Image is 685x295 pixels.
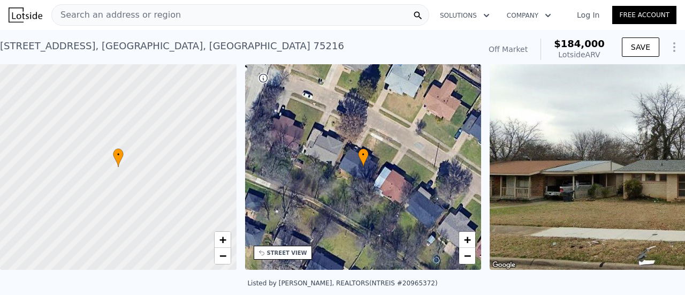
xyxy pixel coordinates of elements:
div: STREET VIEW [267,249,307,257]
div: • [358,148,369,167]
a: Zoom in [215,232,231,248]
div: Lotside ARV [554,49,605,60]
span: $184,000 [554,38,605,49]
a: Zoom out [459,248,475,264]
span: − [219,249,226,262]
button: Solutions [431,6,498,25]
img: Lotside [9,7,42,22]
a: Log In [564,10,612,20]
a: Zoom in [459,232,475,248]
button: Company [498,6,560,25]
span: + [464,233,471,246]
span: • [358,150,369,160]
span: − [464,249,471,262]
a: Zoom out [215,248,231,264]
button: SAVE [622,37,659,57]
div: • [113,148,124,167]
span: • [113,150,124,160]
div: Listed by [PERSON_NAME], REALTORS (NTREIS #20965372) [247,279,437,287]
span: Search an address or region [52,9,181,21]
a: Free Account [612,6,676,24]
span: + [219,233,226,246]
button: Show Options [664,36,685,58]
div: Off Market [489,44,528,55]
